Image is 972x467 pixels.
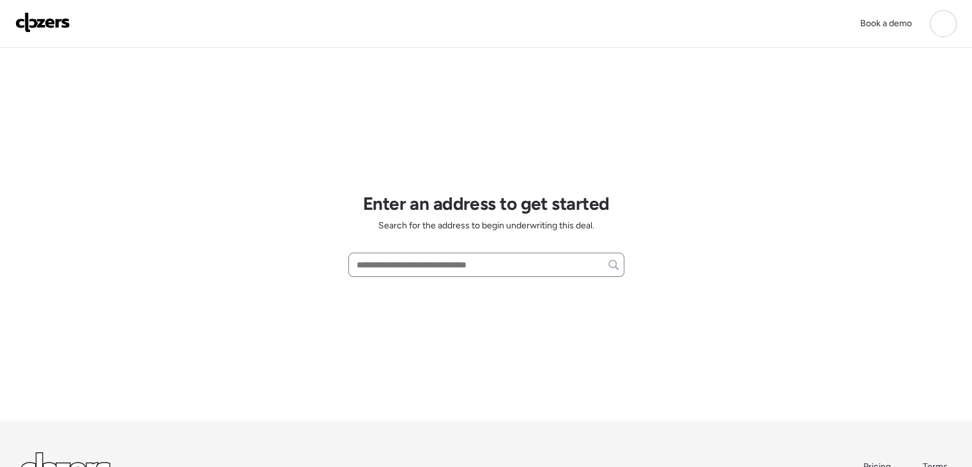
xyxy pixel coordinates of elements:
[15,12,70,33] img: Logo
[860,18,912,29] span: Book a demo
[363,193,610,214] h1: Enter an address to get started
[378,219,594,232] span: Search for the address to begin underwriting this deal.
